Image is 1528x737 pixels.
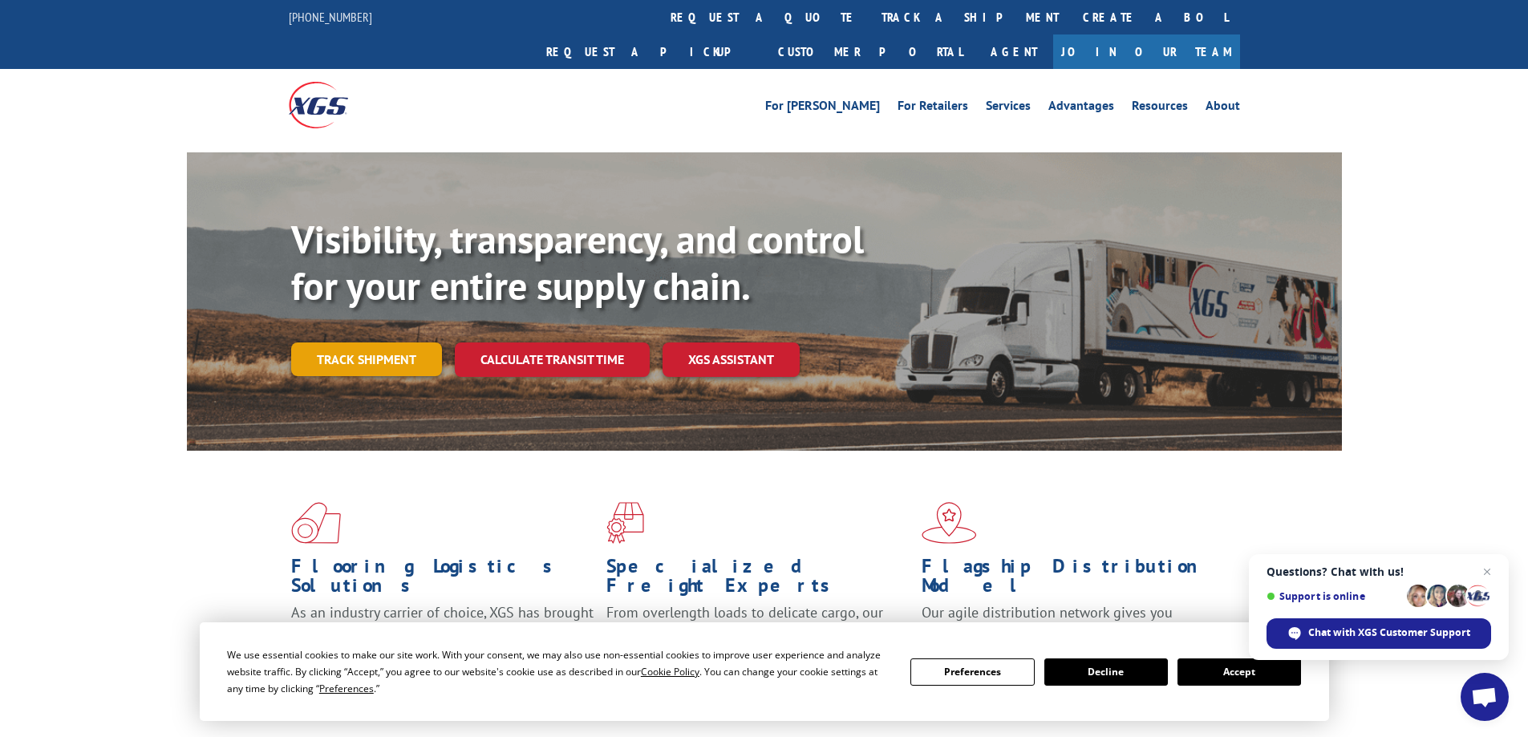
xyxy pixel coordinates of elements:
a: Join Our Team [1053,34,1240,69]
div: We use essential cookies to make our site work. With your consent, we may also use non-essential ... [227,646,891,697]
span: Preferences [319,682,374,695]
a: Agent [975,34,1053,69]
a: [PHONE_NUMBER] [289,9,372,25]
img: xgs-icon-total-supply-chain-intelligence-red [291,502,341,544]
span: Questions? Chat with us! [1267,565,1491,578]
img: xgs-icon-focused-on-flooring-red [606,502,644,544]
p: From overlength loads to delicate cargo, our experienced staff knows the best way to move your fr... [606,603,910,674]
button: Accept [1177,658,1301,686]
div: Open chat [1461,673,1509,721]
div: Cookie Consent Prompt [200,622,1329,721]
a: Resources [1132,99,1188,117]
a: XGS ASSISTANT [663,342,800,377]
div: Chat with XGS Customer Support [1267,618,1491,649]
span: Support is online [1267,590,1401,602]
h1: Flooring Logistics Solutions [291,557,594,603]
span: Chat with XGS Customer Support [1308,626,1470,640]
span: Our agile distribution network gives you nationwide inventory management on demand. [922,603,1217,641]
span: Close chat [1477,562,1497,581]
a: Customer Portal [766,34,975,69]
span: Cookie Policy [641,665,699,678]
span: As an industry carrier of choice, XGS has brought innovation and dedication to flooring logistics... [291,603,594,660]
a: Services [986,99,1031,117]
a: Request a pickup [534,34,766,69]
h1: Flagship Distribution Model [922,557,1225,603]
a: Track shipment [291,342,442,376]
a: About [1206,99,1240,117]
button: Preferences [910,658,1034,686]
button: Decline [1044,658,1168,686]
b: Visibility, transparency, and control for your entire supply chain. [291,214,864,310]
img: xgs-icon-flagship-distribution-model-red [922,502,977,544]
h1: Specialized Freight Experts [606,557,910,603]
a: For [PERSON_NAME] [765,99,880,117]
a: Calculate transit time [455,342,650,377]
a: For Retailers [898,99,968,117]
a: Advantages [1048,99,1114,117]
